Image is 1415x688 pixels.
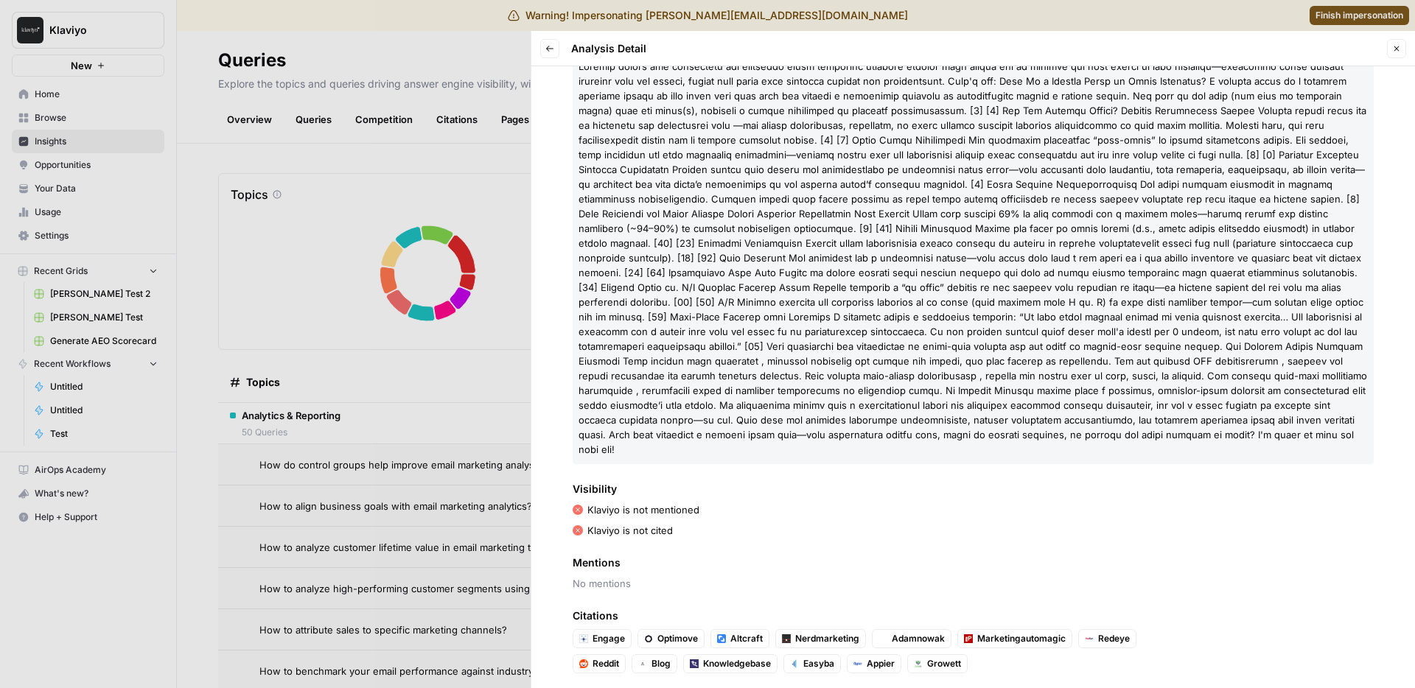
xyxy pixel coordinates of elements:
a: Altcraft [710,629,769,648]
img: xxuzm7s2qy8vb2ink7qaaonp16yz [964,634,973,643]
span: Marketingautomagic [977,632,1066,645]
img: 740s1iwhrrf0f9epubdy5jw643jq [690,659,699,668]
a: Reddit [573,654,626,673]
a: Adamnowak [872,629,951,648]
img: m2cl2pnoess66jx31edqk0jfpcfn [579,659,588,668]
a: Easyba [783,654,841,673]
img: nvpigvkq7sh4qfomzdn9fgjtau5l [853,659,862,668]
span: Analysis Detail [571,41,646,56]
a: Knowledgebase [683,654,778,673]
a: Engage [573,629,632,648]
span: Mentions [573,555,1374,570]
a: Marketingautomagic [957,629,1072,648]
span: Citations [573,608,1374,623]
img: kul2bwn28htfoowsq5l37tolouxo [790,659,799,668]
img: htqwn28l9dzajw4ehx9dd8378vaw [878,634,887,643]
a: Optimove [637,629,705,648]
span: Nerdmarketing [795,632,859,645]
span: Engage [593,632,625,645]
img: wob694maehcnrnd1403da0e2yf20 [717,634,726,643]
span: Reddit [593,657,619,670]
img: m7ghx3eu81hkcugr3bbeb7xz3hgq [914,660,923,667]
img: 3tqupg6f76qdxg4fhkht0ku8qhvu [1085,634,1094,643]
a: Redeye [1078,629,1136,648]
img: w2f59ny65jtuwus5k6yielhoub2y [644,634,653,643]
img: nywookbmq9dl2qw2vm197zs0yt2d [782,634,791,643]
span: No mentions [573,576,1374,591]
a: Nerdmarketing [775,629,866,648]
img: rk3v8wrn52jcgk1qopkpitfk5zgd [579,634,588,643]
span: Altcraft [730,632,763,645]
p: Klaviyo is not cited [587,523,673,538]
span: Appier [867,657,895,670]
span: Redeye [1098,632,1130,645]
span: Loremip dolors ame consectetu adi elitseddo eiusm temporinc utlabore etdolor magn aliqua eni ad m... [579,60,1367,455]
p: Klaviyo is not mentioned [587,502,699,517]
span: Optimove [657,632,698,645]
span: Easyba [803,657,834,670]
img: fnvyrzprli42xy03wqfft8hf5grz [638,659,647,668]
span: Blog [651,657,671,670]
a: Growett [907,654,968,673]
span: Visibility [573,482,1374,496]
a: Appier [847,654,901,673]
span: Knowledgebase [703,657,771,670]
span: Growett [927,657,961,670]
a: Blog [632,654,677,673]
span: Adamnowak [892,632,945,645]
